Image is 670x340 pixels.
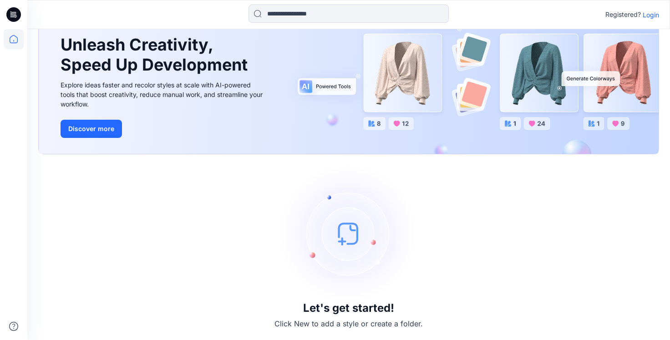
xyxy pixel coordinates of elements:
[643,10,659,20] p: Login
[605,9,641,20] p: Registered?
[61,80,265,109] div: Explore ideas faster and recolor styles at scale with AI-powered tools that boost creativity, red...
[61,35,252,74] h1: Unleash Creativity, Speed Up Development
[303,302,394,315] h3: Let's get started!
[61,120,122,138] button: Discover more
[61,120,265,138] a: Discover more
[274,318,423,329] p: Click New to add a style or create a folder.
[280,165,417,302] img: empty-state-image.svg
